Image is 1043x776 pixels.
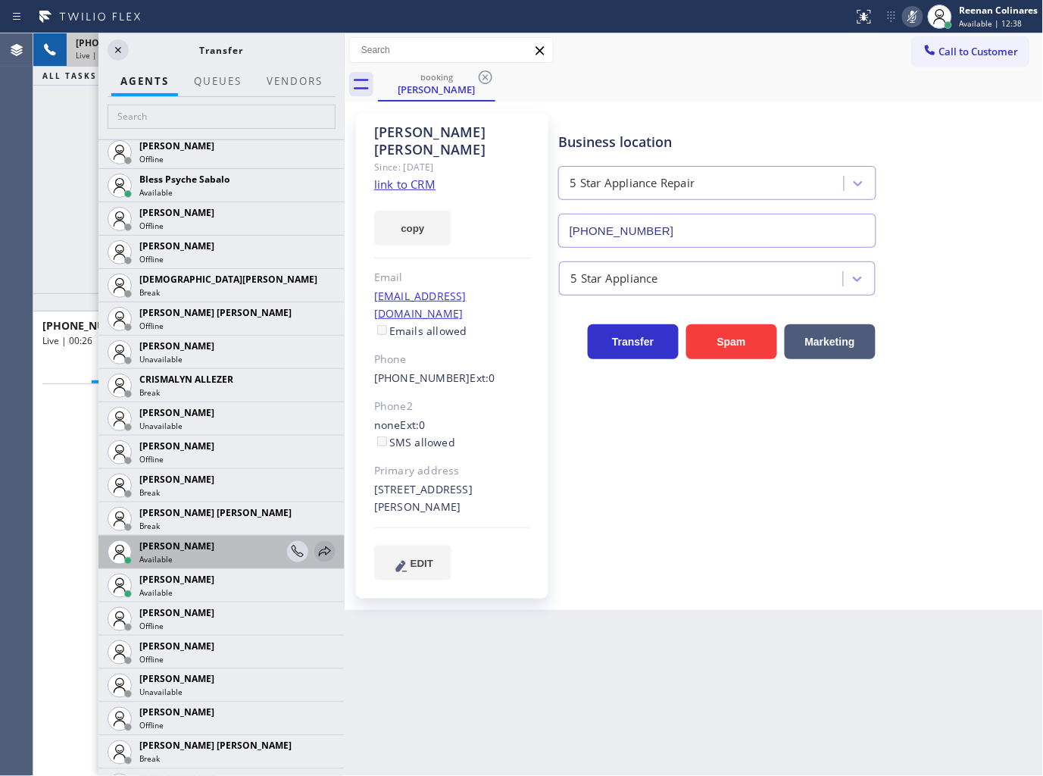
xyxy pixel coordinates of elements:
span: Break [139,521,160,531]
span: Offline [139,321,164,331]
span: [PERSON_NAME] [139,540,214,552]
span: [PERSON_NAME] [139,640,214,652]
span: [PERSON_NAME] [139,139,214,152]
span: Available [139,554,173,565]
span: [PHONE_NUMBER] [76,36,159,49]
button: Vendors [258,67,332,96]
span: Unavailable [139,687,183,698]
span: EDIT [411,558,433,569]
a: link to CRM [374,177,436,192]
div: booking [379,71,494,83]
div: 5 Star Appliance [571,270,658,287]
span: [PERSON_NAME] [PERSON_NAME] [139,506,292,519]
button: Spam [686,324,777,359]
button: Call to Customer [913,37,1029,66]
span: Offline [139,621,164,631]
span: [PERSON_NAME] [PERSON_NAME] [139,306,292,319]
button: Transfer [588,324,679,359]
span: [PERSON_NAME] [139,573,214,586]
span: Available [139,587,173,598]
div: none [374,417,531,452]
span: Unavailable [139,354,183,365]
input: Phone Number [558,214,876,248]
button: copy [374,211,451,246]
span: [PERSON_NAME] [139,673,214,686]
input: Emails allowed [377,325,387,335]
span: Ext: 0 [401,418,426,432]
button: Consult [287,541,308,562]
span: Offline [139,654,164,665]
div: [PERSON_NAME] [379,83,494,96]
button: AGENTS [111,67,178,96]
div: Primary address [374,462,531,480]
input: Search [108,105,336,129]
a: [PHONE_NUMBER] [374,371,470,385]
input: Search [350,38,553,62]
button: EDIT [374,546,451,580]
button: QUEUES [185,67,251,96]
span: [PERSON_NAME] [139,706,214,719]
span: Available [139,187,173,198]
a: [EMAIL_ADDRESS][DOMAIN_NAME] [374,289,467,321]
span: Live | 00:27 [76,50,120,61]
label: SMS allowed [374,435,455,449]
div: Reenan Colinares [960,4,1038,17]
input: SMS allowed [377,436,387,446]
span: Offline [139,154,164,164]
span: Transfer [200,44,244,57]
span: [PERSON_NAME] [139,473,214,486]
div: [STREET_ADDRESS][PERSON_NAME] [374,481,531,516]
div: Phone2 [374,398,531,415]
span: Offline [139,254,164,264]
button: Call [92,354,142,383]
span: CRISMALYN ALLEZER [139,373,233,386]
span: Break [139,487,160,498]
span: Live | 00:26 [42,334,92,347]
span: [PHONE_NUMBER] [42,318,139,333]
div: Business location [559,132,876,152]
span: Available | 12:38 [960,18,1023,29]
label: Emails allowed [374,324,467,338]
span: Break [139,287,160,298]
button: ALL TASKS [33,67,127,85]
span: Offline [139,721,164,731]
button: Mute [902,6,923,27]
span: [PERSON_NAME] [139,606,214,619]
span: AGENTS [120,74,169,88]
span: [PERSON_NAME] [139,406,214,419]
span: Ext: 0 [470,371,495,385]
span: ALL TASKS [42,70,97,81]
span: [PERSON_NAME] [139,239,214,252]
button: Marketing [785,324,876,359]
div: Since: [DATE] [374,158,531,176]
div: [PERSON_NAME] [PERSON_NAME] [374,124,531,158]
div: Phone [374,351,531,368]
span: Break [139,387,160,398]
button: Transfer [314,541,336,562]
span: Bless Psyche Sabalo [139,173,230,186]
span: QUEUES [194,74,242,88]
span: [PERSON_NAME] [139,206,214,219]
div: Email [374,269,531,286]
span: [PERSON_NAME] [139,339,214,352]
span: Break [139,754,160,765]
span: Call to Customer [939,45,1019,58]
div: 5 Star Appliance Repair [570,175,695,192]
span: [PERSON_NAME] [PERSON_NAME] [139,740,292,753]
div: Robyn Palmer [379,67,494,100]
span: Unavailable [139,421,183,431]
span: Offline [139,221,164,231]
span: [DEMOGRAPHIC_DATA][PERSON_NAME] [139,273,317,286]
span: Offline [139,454,164,465]
span: [PERSON_NAME] [139,440,214,452]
